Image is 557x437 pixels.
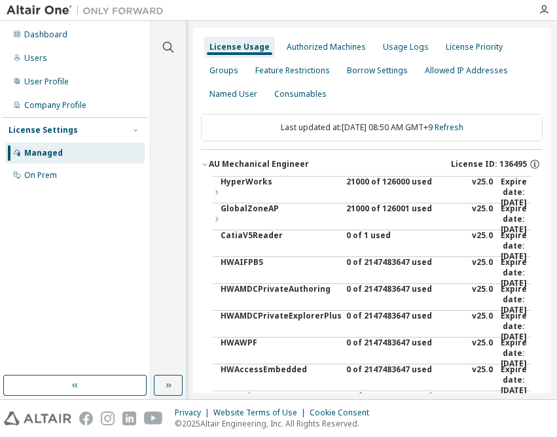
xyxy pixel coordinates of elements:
div: Expire date: [DATE] [501,177,531,208]
div: 0 of 2147483647 used [346,364,464,396]
div: Consumables [274,89,327,99]
img: altair_logo.svg [4,411,71,425]
img: facebook.svg [79,411,93,425]
button: HyperWorks21000 of 126000 usedv25.0Expire date:[DATE] [213,177,531,208]
div: On Prem [24,170,57,181]
div: Expire date: [DATE] [501,391,531,423]
div: Usage Logs [383,42,429,52]
div: User Profile [24,77,69,87]
button: HWAMDCPrivateAuthoring0 of 2147483647 usedv25.0Expire date:[DATE] [221,284,531,315]
div: Website Terms of Use [213,408,310,418]
div: Expire date: [DATE] [501,364,531,396]
div: Last updated at: [DATE] 08:50 AM GMT+9 [201,114,543,141]
div: Expire date: [DATE] [501,338,531,369]
div: 0 of 2147483647 used [346,391,464,423]
div: 0 of 2147483647 used [346,338,464,369]
div: HWAIFPBS [221,257,338,288]
button: GlobalZoneAP21000 of 126001 usedv25.0Expire date:[DATE] [213,203,531,235]
div: Users [24,53,47,63]
img: linkedin.svg [122,411,136,425]
div: Borrow Settings [347,65,408,76]
div: v25.0 [472,311,493,342]
button: HWAIFPBS0 of 2147483647 usedv25.0Expire date:[DATE] [221,257,531,288]
div: v25.0 [472,177,493,208]
div: Authorized Machines [287,42,366,52]
div: Managed [24,148,63,158]
div: Dashboard [24,29,67,40]
div: 21000 of 126000 used [346,177,464,208]
div: Allowed IP Addresses [425,65,508,76]
div: HWAWPF [221,338,338,369]
button: HWAWPF0 of 2147483647 usedv25.0Expire date:[DATE] [221,338,531,369]
div: HWAMDCPrivateExplorerPlus [221,311,338,342]
div: License Settings [9,125,78,135]
div: HWAMDCPrivateAuthoring [221,284,338,315]
div: Expire date: [DATE] [501,203,531,235]
button: HWActivate0 of 2147483647 usedv25.0Expire date:[DATE] [221,391,531,423]
div: Groups [209,65,238,76]
div: 21000 of 126001 used [346,203,464,235]
img: Altair One [7,4,170,17]
div: Expire date: [DATE] [501,257,531,288]
div: Expire date: [DATE] [501,284,531,315]
div: Expire date: [DATE] [501,230,531,262]
button: AU Mechanical EngineerLicense ID: 136495 [201,150,543,179]
div: 0 of 2147483647 used [346,311,464,342]
button: HWAccessEmbedded0 of 2147483647 usedv25.0Expire date:[DATE] [221,364,531,396]
div: HWActivate [221,391,338,423]
div: HyperWorks [221,177,338,208]
div: v25.0 [472,338,493,369]
a: Refresh [435,122,463,133]
div: Company Profile [24,100,86,111]
div: Named User [209,89,257,99]
img: instagram.svg [101,411,115,425]
div: Cookie Consent [310,408,377,418]
div: Feature Restrictions [255,65,330,76]
div: v25.0 [472,284,493,315]
button: HWAMDCPrivateExplorerPlus0 of 2147483647 usedv25.0Expire date:[DATE] [221,311,531,342]
p: © 2025 Altair Engineering, Inc. All Rights Reserved. [175,418,377,429]
div: 0 of 1 used [346,230,464,262]
div: 0 of 2147483647 used [346,284,464,315]
div: HWAccessEmbedded [221,364,338,396]
span: License ID: 136495 [451,159,527,169]
div: v25.0 [472,203,493,235]
button: CatiaV5Reader0 of 1 usedv25.0Expire date:[DATE] [221,230,531,262]
div: License Priority [446,42,503,52]
div: v25.0 [472,257,493,288]
div: Privacy [175,408,213,418]
div: v25.0 [472,391,493,423]
div: License Usage [209,42,270,52]
img: youtube.svg [144,411,163,425]
div: CatiaV5Reader [221,230,338,262]
div: 0 of 2147483647 used [346,257,464,288]
div: Expire date: [DATE] [501,311,531,342]
div: v25.0 [472,364,493,396]
div: AU Mechanical Engineer [209,159,309,169]
div: v25.0 [472,230,493,262]
div: GlobalZoneAP [221,203,338,235]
